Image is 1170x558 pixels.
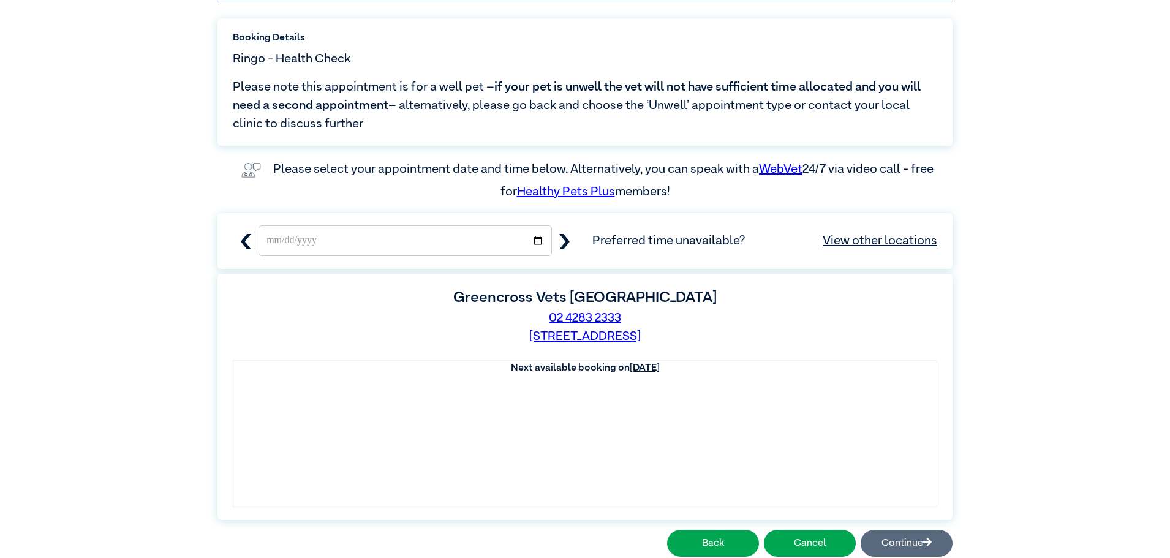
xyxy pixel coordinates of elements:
button: Cancel [764,530,856,557]
th: Next available booking on [233,361,937,375]
span: Ringo - Health Check [233,50,350,68]
a: [STREET_ADDRESS] [529,330,641,342]
a: WebVet [759,163,802,175]
u: [DATE] [630,363,660,373]
label: Please select your appointment date and time below. Alternatively, you can speak with a 24/7 via ... [273,163,936,197]
span: Preferred time unavailable? [592,232,937,250]
label: Booking Details [233,31,937,45]
span: Please note this appointment is for a well pet – – alternatively, please go back and choose the ‘... [233,78,937,133]
a: 02 4283 2333 [549,312,621,324]
label: Greencross Vets [GEOGRAPHIC_DATA] [453,290,717,305]
img: vet [236,158,266,183]
button: Back [667,530,759,557]
span: if your pet is unwell the vet will not have sufficient time allocated and you will need a second ... [233,81,921,111]
a: Healthy Pets Plus [517,186,615,198]
a: View other locations [823,232,937,250]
